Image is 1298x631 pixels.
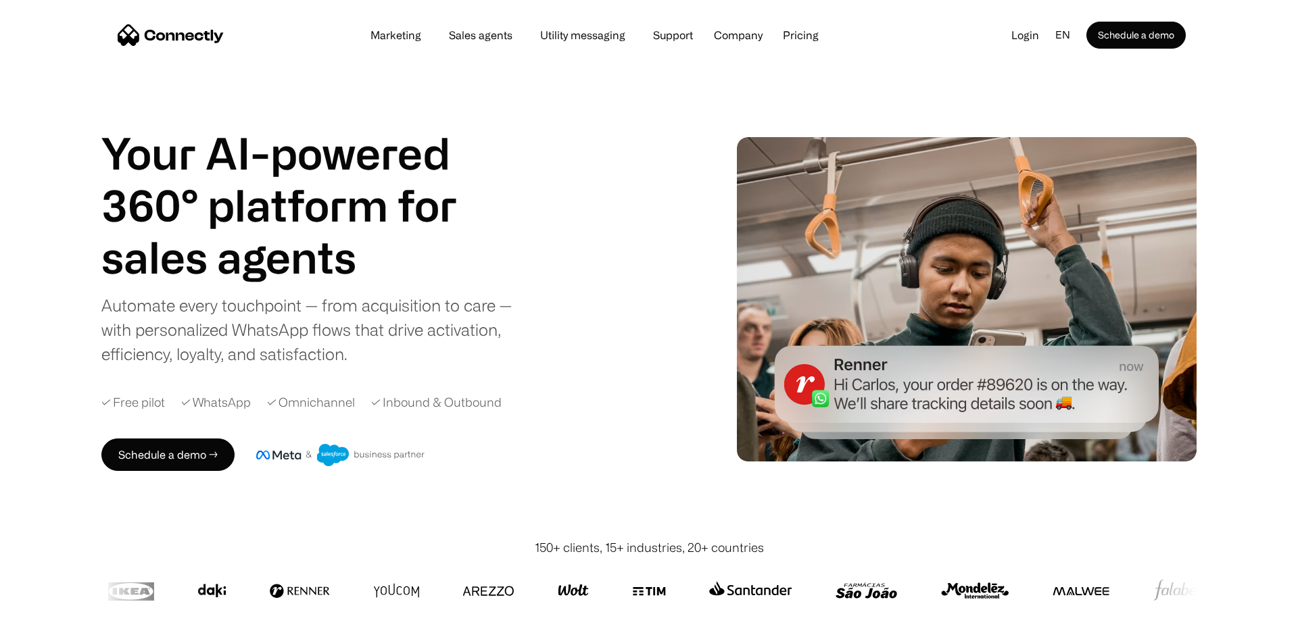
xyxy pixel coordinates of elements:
[1050,25,1086,45] div: en
[710,26,767,45] div: Company
[714,26,763,45] div: Company
[256,444,425,467] img: Meta and Salesforce business partner badge.
[1086,22,1186,49] a: Schedule a demo
[101,438,235,471] a: Schedule a demo →
[529,30,636,41] a: Utility messaging
[267,393,355,411] div: ✓ Omnichannel
[118,25,224,45] a: home
[438,30,523,41] a: Sales agents
[101,293,527,366] div: Automate every touchpoint — from acquisition to care — with personalized WhatsApp flows that driv...
[772,30,830,41] a: Pricing
[371,393,502,411] div: ✓ Inbound & Outbound
[27,607,81,626] ul: Language list
[181,393,251,411] div: ✓ WhatsApp
[101,231,507,283] div: carousel
[360,30,432,41] a: Marketing
[14,606,81,626] aside: Language selected: English
[1055,25,1070,45] div: en
[101,231,507,283] h1: sales agents
[1001,25,1050,45] a: Login
[101,231,507,283] div: 1 of 4
[101,393,165,411] div: ✓ Free pilot
[642,30,704,41] a: Support
[535,538,764,557] div: 150+ clients, 15+ industries, 20+ countries
[101,127,507,231] h1: Your AI-powered 360° platform for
